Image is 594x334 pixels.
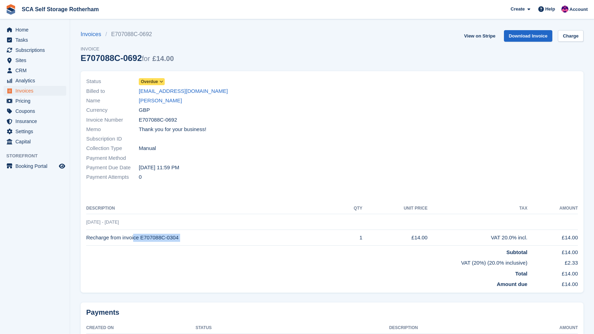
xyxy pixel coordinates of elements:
[19,4,102,15] a: SCA Self Storage Rotherham
[86,116,139,124] span: Invoice Number
[4,66,66,75] a: menu
[15,127,57,136] span: Settings
[15,35,57,45] span: Tasks
[4,161,66,171] a: menu
[139,106,150,114] span: GBP
[15,106,57,116] span: Coupons
[86,87,139,95] span: Billed to
[139,116,177,124] span: E707088C-0692
[139,144,156,152] span: Manual
[339,203,362,214] th: QTY
[81,46,174,53] span: Invoice
[86,203,339,214] th: Description
[4,35,66,45] a: menu
[4,96,66,106] a: menu
[4,127,66,136] a: menu
[362,230,428,246] td: £14.00
[15,86,57,96] span: Invoices
[511,6,525,13] span: Create
[139,97,182,105] a: [PERSON_NAME]
[86,308,578,317] h2: Payments
[4,86,66,96] a: menu
[4,137,66,146] a: menu
[527,203,578,214] th: Amount
[527,278,578,288] td: £14.00
[15,25,57,35] span: Home
[15,96,57,106] span: Pricing
[389,322,524,334] th: Description
[139,125,206,134] span: Thank you for your business!
[558,30,583,42] a: Charge
[428,203,527,214] th: Tax
[142,55,150,62] span: for
[86,135,139,143] span: Subscription ID
[504,30,553,42] a: Download Invoice
[81,53,174,63] div: E707088C-0692
[15,116,57,126] span: Insurance
[15,137,57,146] span: Capital
[4,25,66,35] a: menu
[139,173,142,181] span: 0
[6,4,16,15] img: stora-icon-8386f47178a22dfd0bd8f6a31ec36ba5ce8667c1dd55bd0f319d3a0aa187defe.svg
[152,55,174,62] span: £14.00
[4,106,66,116] a: menu
[428,234,527,242] div: VAT 20.0% incl.
[527,230,578,246] td: £14.00
[461,30,498,42] a: View on Stripe
[81,30,105,39] a: Invoices
[15,45,57,55] span: Subscriptions
[81,30,174,39] nav: breadcrumbs
[86,106,139,114] span: Currency
[527,245,578,256] td: £14.00
[6,152,70,159] span: Storefront
[545,6,555,13] span: Help
[196,322,389,334] th: Status
[86,164,139,172] span: Payment Due Date
[86,154,139,162] span: Payment Method
[339,230,362,246] td: 1
[4,76,66,86] a: menu
[58,162,66,170] a: Preview store
[527,267,578,278] td: £14.00
[569,6,588,13] span: Account
[15,66,57,75] span: CRM
[86,256,527,267] td: VAT (20%) (20.0% inclusive)
[15,76,57,86] span: Analytics
[86,97,139,105] span: Name
[139,87,228,95] a: [EMAIL_ADDRESS][DOMAIN_NAME]
[86,144,139,152] span: Collection Type
[527,256,578,267] td: £2.33
[86,219,119,225] span: [DATE] - [DATE]
[4,55,66,65] a: menu
[524,322,578,334] th: Amount
[561,6,568,13] img: Sam Chapman
[86,230,339,246] td: Recharge from invoice E707088C-0304
[497,281,527,287] strong: Amount due
[15,161,57,171] span: Booking Portal
[86,77,139,86] span: Status
[86,322,196,334] th: Created On
[515,271,527,277] strong: Total
[4,116,66,126] a: menu
[141,79,158,85] span: Overdue
[362,203,428,214] th: Unit Price
[86,173,139,181] span: Payment Attempts
[15,55,57,65] span: Sites
[139,77,165,86] a: Overdue
[506,249,527,255] strong: Subtotal
[86,125,139,134] span: Memo
[139,164,179,172] time: 2025-07-28 22:59:59 UTC
[4,45,66,55] a: menu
